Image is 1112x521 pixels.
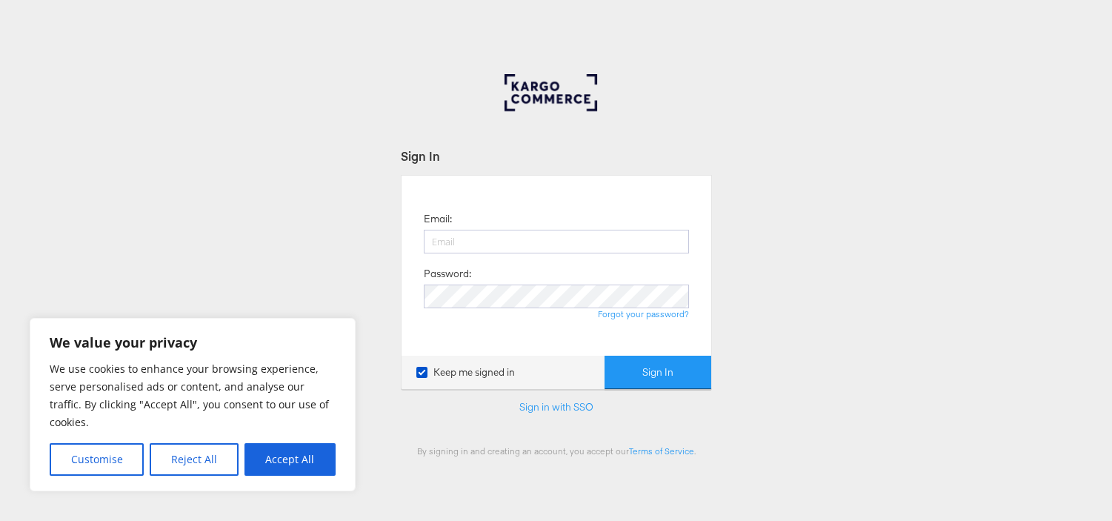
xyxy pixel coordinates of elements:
label: Email: [424,212,452,226]
label: Keep me signed in [416,365,515,379]
a: Terms of Service [629,445,694,457]
div: Sign In [401,147,712,165]
div: We value your privacy [30,318,356,491]
button: Customise [50,443,144,476]
p: We use cookies to enhance your browsing experience, serve personalised ads or content, and analys... [50,360,336,431]
button: Accept All [244,443,336,476]
input: Email [424,230,689,253]
button: Sign In [605,356,711,389]
a: Sign in with SSO [519,400,593,414]
label: Password: [424,267,471,281]
a: Forgot your password? [598,308,689,319]
div: By signing in and creating an account, you accept our . [401,445,712,457]
button: Reject All [150,443,238,476]
p: We value your privacy [50,333,336,351]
